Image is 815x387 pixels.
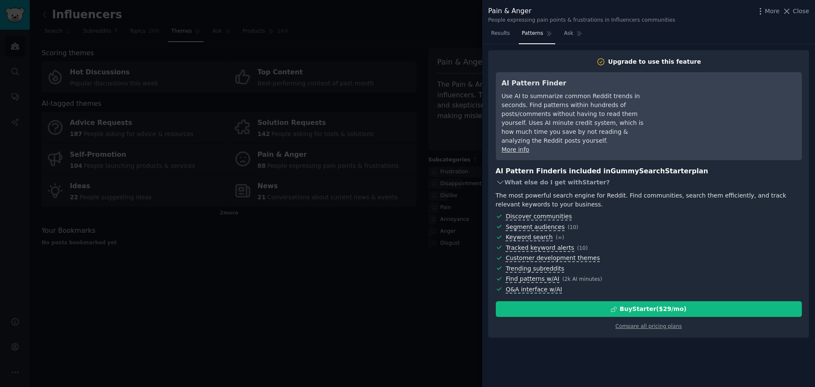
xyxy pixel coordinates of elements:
iframe: YouTube video player [669,78,796,142]
span: Keyword search [506,234,553,241]
h3: AI Pattern Finder [502,78,657,89]
div: The most powerful search engine for Reddit. Find communities, search them efficiently, and track ... [496,191,802,209]
div: People expressing pain points & frustrations in Influencers communities [488,17,675,24]
button: BuyStarter($29/mo) [496,301,802,317]
span: Ask [564,30,573,37]
span: ( 2k AI minutes ) [562,276,602,282]
span: ( 10 ) [577,245,588,251]
a: Results [488,27,513,44]
a: Ask [561,27,585,44]
a: More info [502,146,529,153]
span: Segment audiences [506,223,565,231]
span: Trending subreddits [506,265,564,273]
span: Close [793,7,809,16]
span: Customer development themes [506,254,600,262]
div: Pain & Anger [488,6,675,17]
a: Compare all pricing plans [615,323,682,329]
span: Patterns [522,30,543,37]
span: Results [491,30,510,37]
span: ( ∞ ) [556,234,564,240]
span: Discover communities [506,213,572,220]
span: Find patterns w/AI [506,275,559,283]
span: GummySearch Starter [610,167,691,175]
h3: AI Pattern Finder is included in plan [496,166,802,177]
span: Tracked keyword alerts [506,244,574,252]
div: What else do I get with Starter ? [496,176,802,188]
div: Upgrade to use this feature [608,57,701,66]
span: More [765,7,780,16]
span: Q&A interface w/AI [506,286,562,294]
button: More [756,7,780,16]
a: Patterns [519,27,555,44]
button: Close [782,7,809,16]
div: Buy Starter ($ 29 /mo ) [620,305,686,314]
span: ( 10 ) [568,224,578,230]
div: Use AI to summarize common Reddit trends in seconds. Find patterns within hundreds of posts/comme... [502,92,657,145]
